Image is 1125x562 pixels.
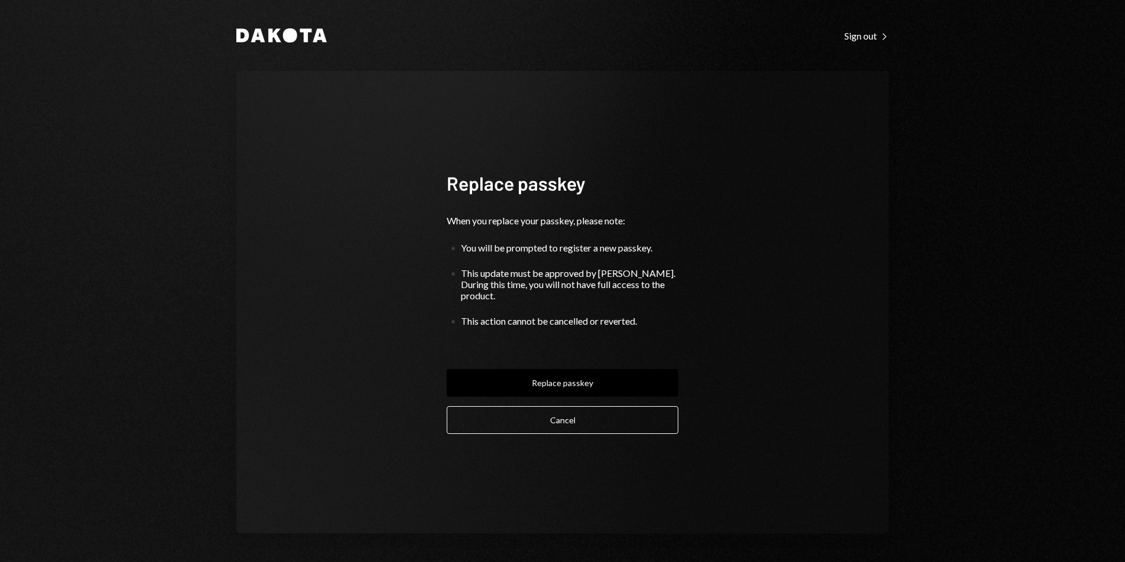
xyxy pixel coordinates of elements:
[447,214,678,228] div: When you replace your passkey, please note:
[844,29,889,42] a: Sign out
[447,171,678,195] h1: Replace passkey
[461,267,678,301] div: This update must be approved by [PERSON_NAME]. During this time, you will not have full access to...
[844,30,889,42] div: Sign out
[461,315,678,326] div: This action cannot be cancelled or reverted.
[447,369,678,397] button: Replace passkey
[461,242,678,253] div: You will be prompted to register a new passkey.
[447,406,678,434] button: Cancel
